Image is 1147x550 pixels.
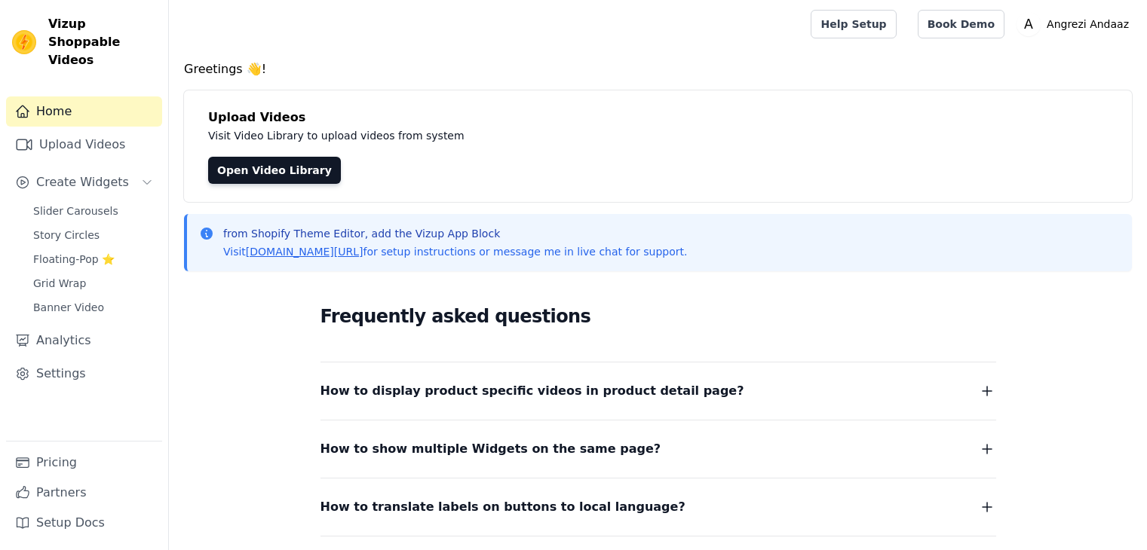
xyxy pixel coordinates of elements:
[36,173,129,191] span: Create Widgets
[33,300,104,315] span: Banner Video
[918,10,1004,38] a: Book Demo
[320,380,996,402] button: How to display product specific videos in product detail page?
[33,252,115,267] span: Floating-Pop ⭐
[24,297,162,318] a: Banner Video
[33,203,118,218] span: Slider Carousels
[811,10,896,38] a: Help Setup
[33,276,86,291] span: Grid Wrap
[24,273,162,294] a: Grid Wrap
[6,325,162,356] a: Analytics
[12,30,36,54] img: Vizup
[24,225,162,246] a: Story Circles
[320,438,996,460] button: How to show multiple Widgets on the same page?
[1041,11,1135,38] p: Angrezi Andaaz
[223,226,687,241] p: from Shopify Theme Editor, add the Vizup App Block
[48,15,156,69] span: Vizup Shoppable Videos
[320,497,996,518] button: How to translate labels on buttons to local language?
[1024,17,1033,32] text: A
[6,359,162,389] a: Settings
[208,157,341,184] a: Open Video Library
[6,508,162,538] a: Setup Docs
[33,228,100,243] span: Story Circles
[208,127,884,145] p: Visit Video Library to upload videos from system
[320,497,685,518] span: How to translate labels on buttons to local language?
[223,244,687,259] p: Visit for setup instructions or message me in live chat for support.
[320,301,996,332] h2: Frequently asked questions
[6,448,162,478] a: Pricing
[24,249,162,270] a: Floating-Pop ⭐
[208,108,1108,127] h4: Upload Videos
[6,96,162,127] a: Home
[6,167,162,197] button: Create Widgets
[24,200,162,222] a: Slider Carousels
[320,380,744,402] span: How to display product specific videos in product detail page?
[6,130,162,160] a: Upload Videos
[6,478,162,508] a: Partners
[246,246,363,258] a: [DOMAIN_NAME][URL]
[320,438,661,460] span: How to show multiple Widgets on the same page?
[184,60,1132,78] h4: Greetings 👋!
[1017,11,1135,38] button: A Angrezi Andaaz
